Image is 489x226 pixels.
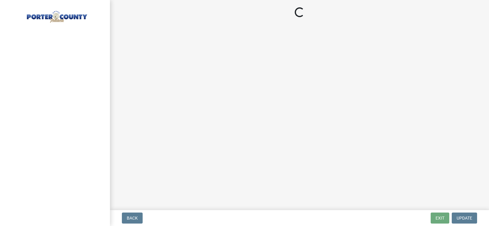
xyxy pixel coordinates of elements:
button: Back [122,213,143,224]
img: Porter County, Indiana [12,6,100,24]
span: Update [457,216,472,220]
button: Update [452,213,477,224]
button: Exit [431,213,449,224]
span: Back [127,216,138,220]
